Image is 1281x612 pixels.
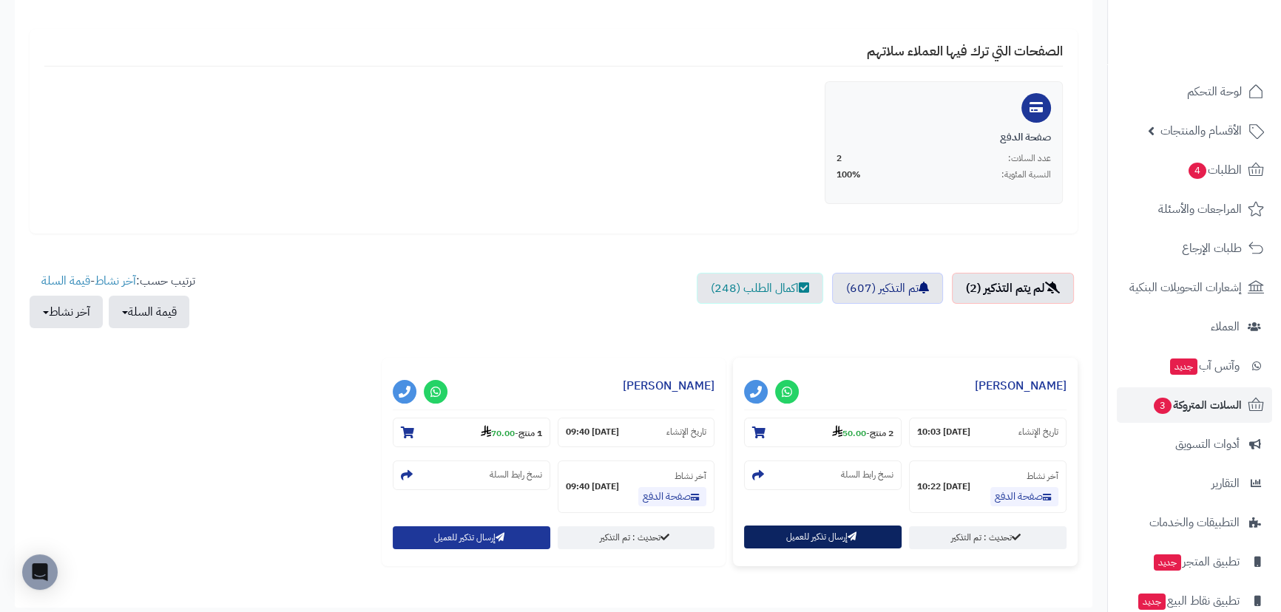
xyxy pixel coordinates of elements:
span: جديد [1138,594,1166,610]
span: 4 [1188,162,1207,180]
h4: الصفحات التي ترك فيها العملاء سلاتهم [44,44,1063,67]
strong: [DATE] 10:03 [917,426,970,438]
small: - [481,425,542,440]
span: تطبيق نقاط البيع [1137,591,1240,611]
strong: 70.00 [481,426,515,440]
button: آخر نشاط [30,296,103,328]
strong: [DATE] 09:40 [566,480,619,493]
button: إرسال تذكير للعميل [744,526,902,548]
a: صفحة الدفع [638,487,706,506]
span: لوحة التحكم [1187,81,1242,102]
a: إشعارات التحويلات البنكية [1117,270,1272,305]
strong: [DATE] 10:22 [917,480,970,493]
span: تطبيق المتجر [1152,551,1240,572]
span: طلبات الإرجاع [1182,238,1242,259]
a: وآتس آبجديد [1117,348,1272,384]
small: نسخ رابط السلة [490,469,542,481]
strong: 50.00 [832,426,866,440]
strong: 2 منتج [870,426,893,440]
small: تاريخ الإنشاء [666,426,706,438]
span: وآتس آب [1169,356,1240,376]
a: آخر نشاط [95,272,136,290]
a: اكمال الطلب (248) [697,273,823,304]
small: نسخ رابط السلة [841,469,893,481]
a: تطبيق المتجرجديد [1117,544,1272,579]
a: [PERSON_NAME] [623,377,714,395]
a: لم يتم التذكير (2) [952,273,1074,304]
span: عدد السلات: [1008,152,1051,165]
span: إشعارات التحويلات البنكية [1129,277,1242,298]
span: أدوات التسويق [1175,434,1240,455]
img: logo-2.png [1180,16,1267,47]
a: طلبات الإرجاع [1117,231,1272,266]
a: المراجعات والأسئلة [1117,191,1272,227]
a: [PERSON_NAME] [975,377,1067,395]
a: تحديث : تم التذكير [909,526,1067,549]
section: نسخ رابط السلة [393,460,550,490]
span: الأقسام والمنتجات [1160,120,1242,141]
button: قيمة السلة [109,296,189,328]
span: العملاء [1211,316,1240,337]
div: صفحة الدفع [836,130,1051,145]
a: السلات المتروكة3 [1117,387,1272,423]
strong: [DATE] 09:40 [566,426,619,438]
span: الطلبات [1187,160,1242,180]
div: Open Intercom Messenger [22,554,58,590]
strong: 1 منتج [518,426,542,440]
span: السلات المتروكة [1152,395,1242,415]
a: تحديث : تم التذكير [558,526,715,549]
span: 2 [836,152,842,165]
a: لوحة التحكم [1117,74,1272,109]
a: أدوات التسويق [1117,426,1272,462]
a: الطلبات4 [1117,152,1272,188]
span: 3 [1153,397,1172,415]
span: التقارير [1211,473,1240,494]
small: آخر نشاط [1027,469,1058,483]
button: إرسال تذكير للعميل [393,526,550,549]
section: نسخ رابط السلة [744,460,902,490]
span: التطبيقات والخدمات [1149,512,1240,533]
a: التقارير [1117,466,1272,501]
a: التطبيقات والخدمات [1117,505,1272,540]
span: جديد [1170,358,1197,375]
a: قيمة السلة [41,272,90,290]
small: آخر نشاط [675,469,706,483]
a: العملاء [1117,309,1272,344]
span: المراجعات والأسئلة [1158,199,1242,220]
span: النسبة المئوية: [1001,169,1051,181]
a: صفحة الدفع [990,487,1058,506]
a: تم التذكير (607) [832,273,943,304]
small: تاريخ الإنشاء [1018,426,1058,438]
span: 100% [836,169,861,181]
span: جديد [1154,554,1181,571]
section: 1 منتج-70.00 [393,418,550,447]
small: - [832,425,893,440]
section: 2 منتج-50.00 [744,418,902,447]
ul: ترتيب حسب: - [30,273,195,328]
